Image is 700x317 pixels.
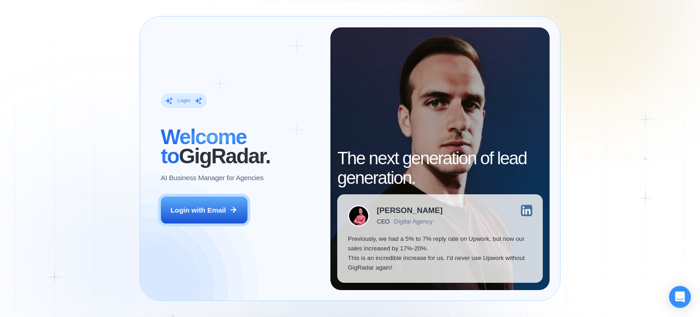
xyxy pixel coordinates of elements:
div: Open Intercom Messenger [669,286,691,308]
button: Login with Email [161,197,247,224]
h2: ‍ GigRadar. [161,127,320,166]
h2: The next generation of lead generation. [337,149,543,187]
span: Welcome to [161,125,247,168]
p: AI Business Manager for Agencies [161,173,263,182]
div: CEO [377,218,390,225]
div: Digital Agency [394,218,433,225]
p: Previously, we had a 5% to 7% reply rate on Upwork, but now our sales increased by 17%-20%. This ... [348,234,532,273]
div: [PERSON_NAME] [377,207,443,214]
div: Login [177,97,190,104]
div: Login with Email [170,205,226,215]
